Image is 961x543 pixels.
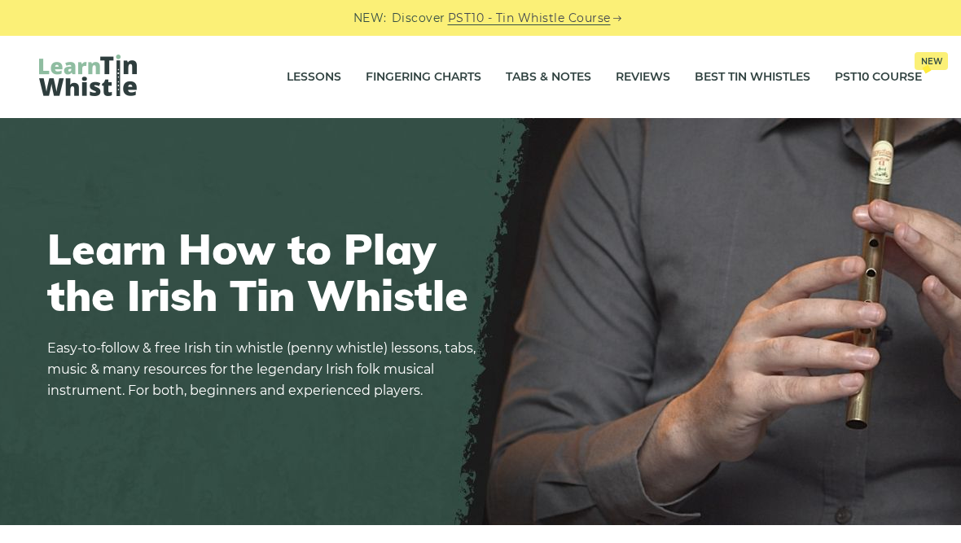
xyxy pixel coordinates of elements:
[366,57,481,98] a: Fingering Charts
[915,52,948,70] span: New
[695,57,810,98] a: Best Tin Whistles
[506,57,591,98] a: Tabs & Notes
[616,57,670,98] a: Reviews
[47,226,487,318] h1: Learn How to Play the Irish Tin Whistle
[39,55,137,96] img: LearnTinWhistle.com
[47,338,487,401] p: Easy-to-follow & free Irish tin whistle (penny whistle) lessons, tabs, music & many resources for...
[835,57,922,98] a: PST10 CourseNew
[287,57,341,98] a: Lessons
